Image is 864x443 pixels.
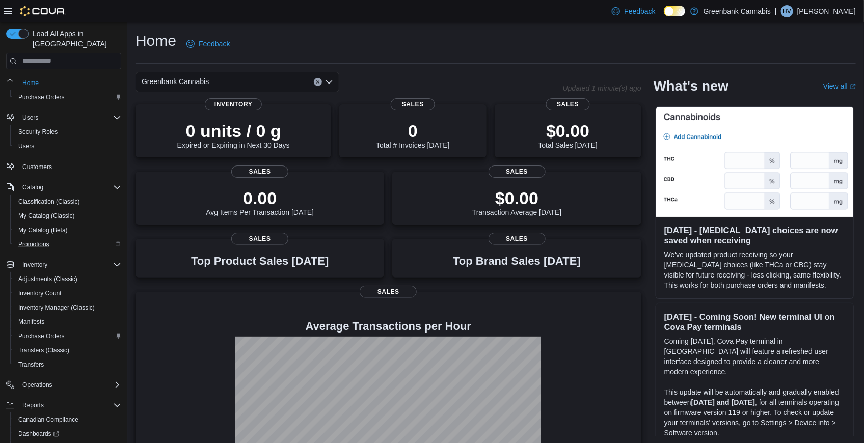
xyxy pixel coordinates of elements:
a: Feedback [608,1,659,21]
span: Sales [360,286,417,298]
button: Transfers (Classic) [10,343,125,357]
span: Purchase Orders [14,330,121,342]
span: Inventory Manager (Classic) [14,301,121,314]
button: Inventory Count [10,286,125,300]
p: 0.00 [206,188,314,208]
span: Dashboards [14,428,121,440]
a: Transfers [14,358,48,371]
svg: External link [850,84,856,90]
button: Open list of options [325,78,333,86]
a: Transfers (Classic) [14,344,73,356]
strong: [DATE] and [DATE] [691,398,755,406]
a: My Catalog (Beta) [14,224,72,236]
p: $0.00 [472,188,562,208]
span: Users [18,142,34,150]
button: Transfers [10,357,125,372]
span: My Catalog (Classic) [18,212,75,220]
button: Home [2,75,125,90]
button: Canadian Compliance [10,412,125,427]
span: Inventory [18,259,121,271]
input: Dark Mode [664,6,685,16]
a: My Catalog (Classic) [14,210,79,222]
span: Users [18,112,121,124]
button: Users [2,110,125,125]
span: Classification (Classic) [18,198,80,206]
button: My Catalog (Classic) [10,209,125,223]
span: Users [22,114,38,122]
span: Reports [18,399,121,411]
h3: [DATE] - Coming Soon! New terminal UI on Cova Pay terminals [664,312,845,332]
button: Purchase Orders [10,90,125,104]
span: Inventory Manager (Classic) [18,303,95,312]
button: Inventory [2,258,125,272]
span: Adjustments (Classic) [18,275,77,283]
div: Heera Verma [781,5,793,17]
span: Purchase Orders [18,93,65,101]
button: Catalog [2,180,125,195]
p: | [775,5,777,17]
span: Security Roles [18,128,58,136]
span: Inventory Count [18,289,62,297]
span: Sales [231,233,288,245]
span: Canadian Compliance [18,416,78,424]
p: Updated 1 minute(s) ago [563,84,641,92]
button: Customers [2,159,125,174]
span: Sales [391,98,435,110]
span: Catalog [22,183,43,191]
span: Home [18,76,121,89]
span: Operations [18,379,121,391]
span: Sales [489,233,546,245]
span: Greenbank Cannabis [142,75,209,88]
span: Reports [22,401,44,409]
button: Inventory [18,259,51,271]
button: Users [18,112,42,124]
button: Manifests [10,315,125,329]
a: Security Roles [14,126,62,138]
span: Canadian Compliance [14,413,121,426]
span: Customers [18,160,121,173]
span: Feedback [624,6,655,16]
a: Purchase Orders [14,330,69,342]
h1: Home [136,31,176,51]
div: Expired or Expiring in Next 30 Days [177,121,290,149]
span: Sales [546,98,590,110]
span: My Catalog (Classic) [14,210,121,222]
span: Operations [22,381,52,389]
a: Adjustments (Classic) [14,273,82,285]
a: Dashboards [14,428,63,440]
span: Transfers [18,361,44,369]
button: Classification (Classic) [10,195,125,209]
img: Cova [20,6,66,16]
button: Operations [18,379,57,391]
span: Catalog [18,181,121,193]
h2: What's new [654,78,728,94]
span: HV [783,5,792,17]
span: Inventory [22,261,47,269]
button: Users [10,139,125,153]
a: Dashboards [10,427,125,441]
span: Sales [231,165,288,178]
a: Canadian Compliance [14,413,83,426]
button: Operations [2,378,125,392]
button: Purchase Orders [10,329,125,343]
span: Load All Apps in [GEOGRAPHIC_DATA] [29,29,121,49]
p: Greenbank Cannabis [704,5,771,17]
span: Security Roles [14,126,121,138]
div: Avg Items Per Transaction [DATE] [206,188,314,216]
button: My Catalog (Beta) [10,223,125,237]
button: Reports [2,398,125,412]
span: Promotions [18,240,49,248]
button: Security Roles [10,125,125,139]
div: Total Sales [DATE] [538,121,598,149]
p: Coming [DATE], Cova Pay terminal in [GEOGRAPHIC_DATA] will feature a refreshed user interface des... [664,336,845,377]
a: Classification (Classic) [14,196,84,208]
a: Manifests [14,316,48,328]
span: Inventory Count [14,287,121,299]
span: Classification (Classic) [14,196,121,208]
p: We've updated product receiving so your [MEDICAL_DATA] choices (like THCa or CBG) stay visible fo... [664,250,845,290]
span: Sales [489,165,546,178]
div: Transaction Average [DATE] [472,188,562,216]
span: Transfers (Classic) [14,344,121,356]
a: Users [14,140,38,152]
